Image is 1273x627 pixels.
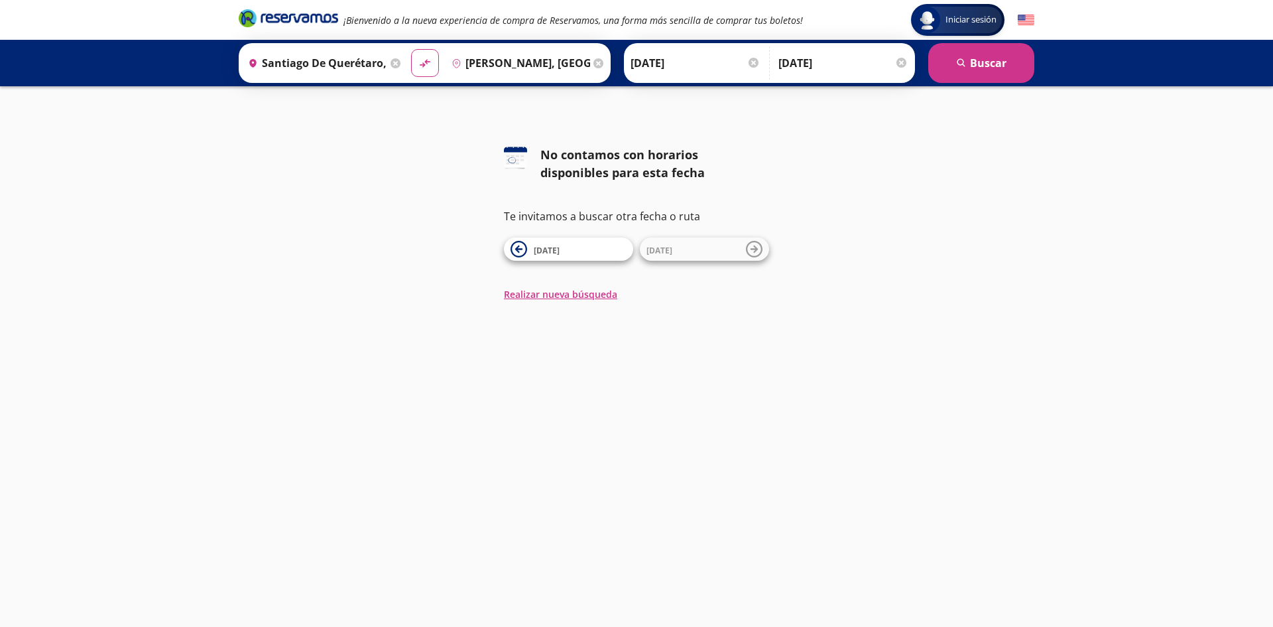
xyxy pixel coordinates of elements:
[239,8,338,28] i: Brand Logo
[504,238,633,261] button: [DATE]
[940,13,1002,27] span: Iniciar sesión
[778,46,908,80] input: Opcional
[631,46,760,80] input: Elegir Fecha
[540,146,769,182] div: No contamos con horarios disponibles para esta fecha
[534,245,560,256] span: [DATE]
[640,238,769,261] button: [DATE]
[504,208,769,224] p: Te invitamos a buscar otra fecha o ruta
[243,46,387,80] input: Buscar Origen
[446,46,591,80] input: Buscar Destino
[343,14,803,27] em: ¡Bienvenido a la nueva experiencia de compra de Reservamos, una forma más sencilla de comprar tus...
[928,43,1034,83] button: Buscar
[1018,12,1034,29] button: English
[504,287,617,301] button: Realizar nueva búsqueda
[239,8,338,32] a: Brand Logo
[646,245,672,256] span: [DATE]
